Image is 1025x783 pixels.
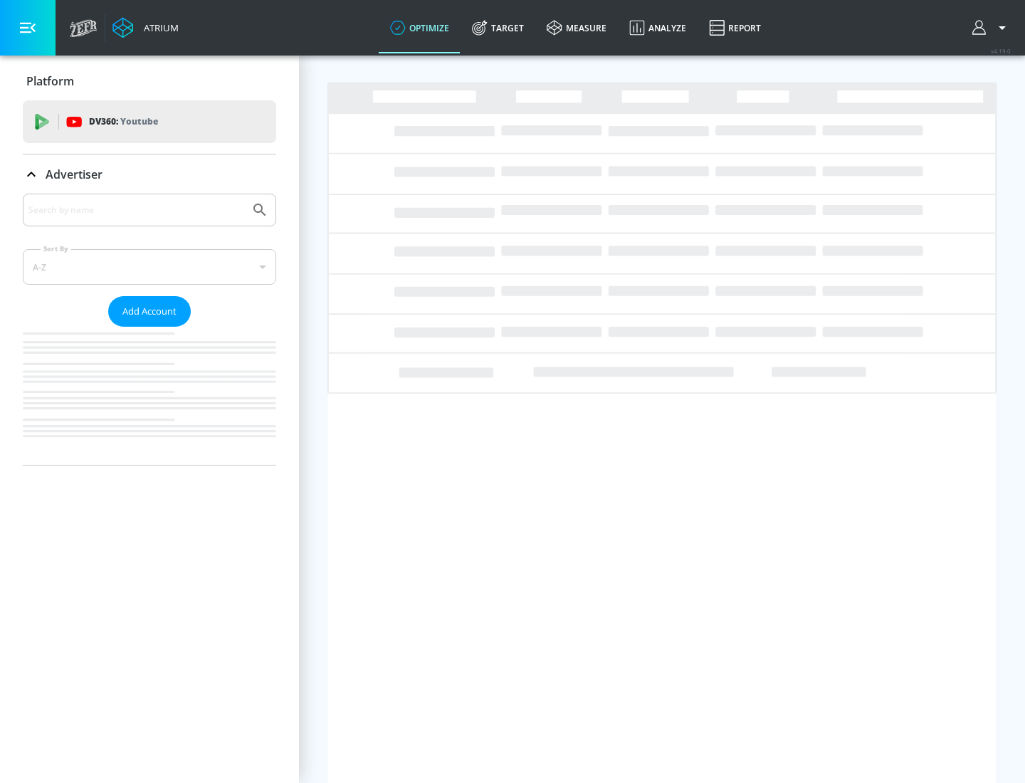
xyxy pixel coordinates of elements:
div: Advertiser [23,154,276,194]
div: DV360: Youtube [23,100,276,143]
span: v 4.19.0 [991,47,1011,55]
span: Add Account [122,303,177,320]
a: Report [698,2,772,53]
p: Youtube [120,114,158,129]
input: Search by name [28,201,244,219]
p: Platform [26,73,74,89]
a: optimize [379,2,461,53]
div: Advertiser [23,194,276,465]
a: Analyze [618,2,698,53]
a: Atrium [112,17,179,38]
div: Atrium [138,21,179,34]
p: Advertiser [46,167,102,182]
div: Platform [23,61,276,101]
div: A-Z [23,249,276,285]
a: measure [535,2,618,53]
a: Target [461,2,535,53]
label: Sort By [41,244,71,253]
nav: list of Advertiser [23,327,276,465]
p: DV360: [89,114,158,130]
button: Add Account [108,296,191,327]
